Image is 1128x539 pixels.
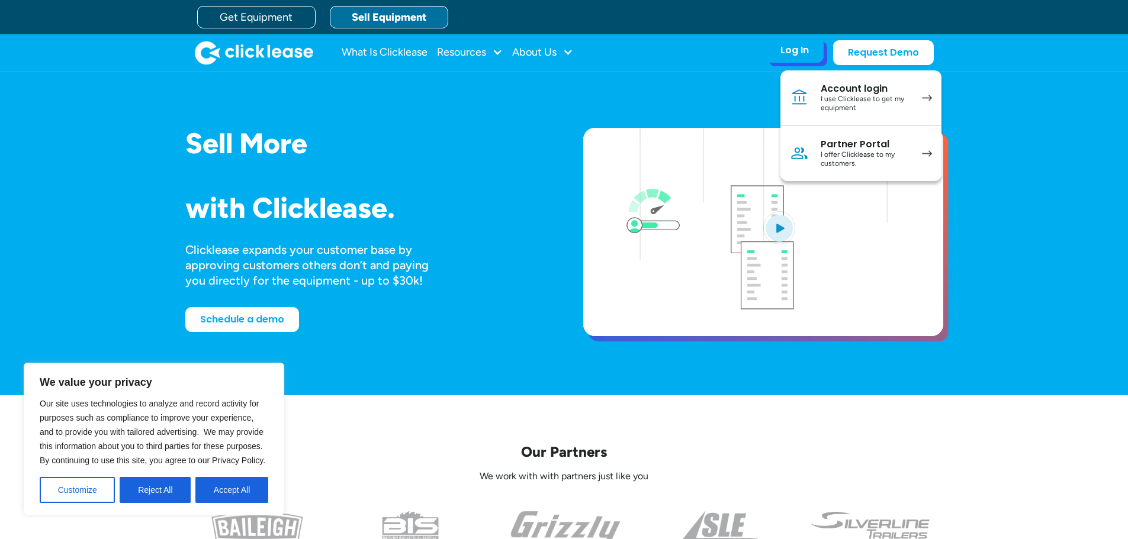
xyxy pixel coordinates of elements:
a: home [195,41,313,64]
p: Our Partners [185,443,943,461]
button: Customize [40,477,115,503]
img: Clicklease logo [195,41,313,64]
img: arrow [922,150,932,157]
img: Person icon [790,144,809,163]
a: open lightbox [583,128,943,336]
img: Blue play button logo on a light blue circular background [763,211,795,244]
img: arrow [922,95,932,101]
p: We work with with partners just like you [185,470,943,483]
a: Get Equipment [197,6,316,28]
h1: with Clicklease. [185,192,545,224]
img: Bank icon [790,88,809,107]
a: Account loginI use Clicklease to get my equipment [780,70,941,126]
span: Our site uses technologies to analyze and record activity for purposes such as compliance to impr... [40,399,265,465]
div: Account login [821,83,910,95]
div: Log In [780,44,809,56]
div: Partner Portal [821,138,910,150]
nav: Log In [780,70,941,181]
button: Accept All [195,477,268,503]
div: I offer Clicklease to my customers. [821,150,910,169]
a: Sell Equipment [330,6,448,28]
a: Schedule a demo [185,307,299,332]
h1: Sell More [185,128,545,159]
div: About Us [512,41,573,64]
a: What Is Clicklease [342,41,428,64]
a: Partner PortalI offer Clicklease to my customers. [780,126,941,181]
div: Clicklease expands your customer base by approving customers others don’t and paying you directly... [185,242,451,288]
button: Reject All [120,477,191,503]
p: We value your privacy [40,375,268,389]
div: Resources [437,41,503,64]
div: We value your privacy [24,363,284,515]
div: I use Clicklease to get my equipment [821,95,910,113]
a: Request Demo [833,40,934,65]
